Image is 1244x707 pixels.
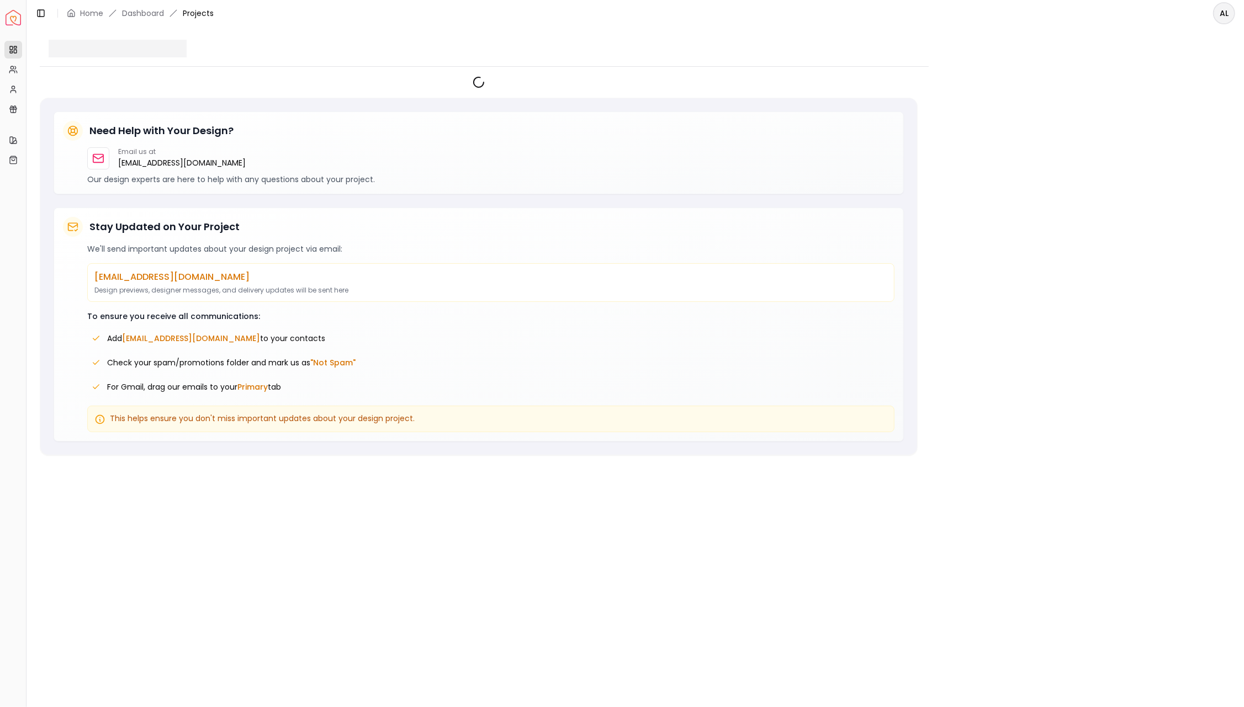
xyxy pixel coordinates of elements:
p: [EMAIL_ADDRESS][DOMAIN_NAME] [94,270,887,284]
span: Projects [183,8,214,19]
p: To ensure you receive all communications: [87,311,894,322]
span: [EMAIL_ADDRESS][DOMAIN_NAME] [122,333,260,344]
img: Spacejoy Logo [6,10,21,25]
a: [EMAIL_ADDRESS][DOMAIN_NAME] [118,156,246,169]
span: This helps ensure you don't miss important updates about your design project. [110,413,415,424]
h5: Stay Updated on Your Project [89,219,240,235]
a: Home [80,8,103,19]
nav: breadcrumb [67,8,214,19]
span: For Gmail, drag our emails to your tab [107,381,281,392]
span: Primary [237,381,268,392]
p: Design previews, designer messages, and delivery updates will be sent here [94,286,887,295]
span: "Not Spam" [310,357,356,368]
span: Check your spam/promotions folder and mark us as [107,357,356,368]
h5: Need Help with Your Design? [89,123,234,139]
p: We'll send important updates about your design project via email: [87,243,894,254]
button: AL [1213,2,1235,24]
p: Our design experts are here to help with any questions about your project. [87,174,894,185]
a: Spacejoy [6,10,21,25]
p: Email us at [118,147,246,156]
span: AL [1214,3,1234,23]
a: Dashboard [122,8,164,19]
span: Add to your contacts [107,333,325,344]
